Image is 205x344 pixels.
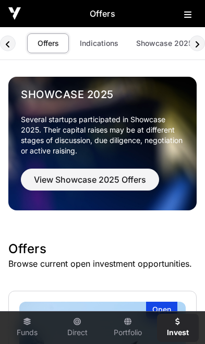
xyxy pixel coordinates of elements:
a: Offers [27,33,69,53]
a: Showcase 2025 [21,87,184,102]
p: Browse current open investment opportunities. [8,257,197,270]
div: Open [146,302,177,319]
h2: Offers [21,7,184,20]
a: Indications [73,33,125,53]
button: View Showcase 2025 Offers [21,169,159,191]
iframe: Chat Widget [153,294,205,344]
a: View Showcase 2025 Offers [21,179,159,189]
a: Direct [56,314,98,342]
p: Several startups participated in Showcase 2025. Their capital raises may be at different stages o... [21,114,184,156]
h1: Offers [8,241,197,257]
img: Icehouse Ventures Logo [8,7,21,20]
a: Portfolio [107,314,149,342]
img: Showcase 2025 [8,77,197,210]
a: Funds [6,314,48,342]
span: View Showcase 2025 Offers [34,173,146,186]
a: Showcase 2025 [129,33,199,53]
